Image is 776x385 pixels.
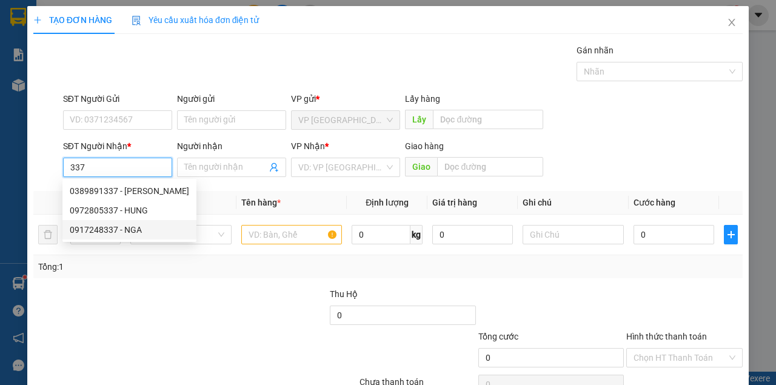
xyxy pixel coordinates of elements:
[432,225,513,244] input: 0
[405,141,444,151] span: Giao hàng
[269,162,279,172] span: user-add
[724,225,738,244] button: plus
[33,16,42,24] span: plus
[518,191,629,215] th: Ghi chú
[634,198,675,207] span: Cước hàng
[38,225,58,244] button: delete
[38,260,301,273] div: Tổng: 1
[177,139,286,153] div: Người nhận
[63,92,172,105] div: SĐT Người Gửi
[410,225,423,244] span: kg
[132,16,141,25] img: icon
[62,201,196,220] div: 0972805337 - HUNG
[70,184,189,198] div: 0389891337 - [PERSON_NAME]
[132,15,259,25] span: Yêu cầu xuất hóa đơn điện tử
[177,92,286,105] div: Người gửi
[298,111,393,129] span: VP Sài Gòn
[241,198,281,207] span: Tên hàng
[405,110,433,129] span: Lấy
[432,198,477,207] span: Giá trị hàng
[33,15,112,25] span: TẠO ĐƠN HÀNG
[366,198,409,207] span: Định lượng
[241,225,343,244] input: VD: Bàn, Ghế
[63,139,172,153] div: SĐT Người Nhận
[405,94,440,104] span: Lấy hàng
[577,45,614,55] label: Gán nhãn
[405,157,437,176] span: Giao
[523,225,624,244] input: Ghi Chú
[478,332,518,341] span: Tổng cước
[62,220,196,239] div: 0917248337 - NGA
[724,230,737,239] span: plus
[433,110,543,129] input: Dọc đường
[626,332,707,341] label: Hình thức thanh toán
[437,157,543,176] input: Dọc đường
[70,223,189,236] div: 0917248337 - NGA
[62,181,196,201] div: 0389891337 - TRINH
[291,92,400,105] div: VP gửi
[727,18,737,27] span: close
[70,204,189,217] div: 0972805337 - HUNG
[291,141,325,151] span: VP Nhận
[715,6,749,40] button: Close
[330,289,358,299] span: Thu Hộ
